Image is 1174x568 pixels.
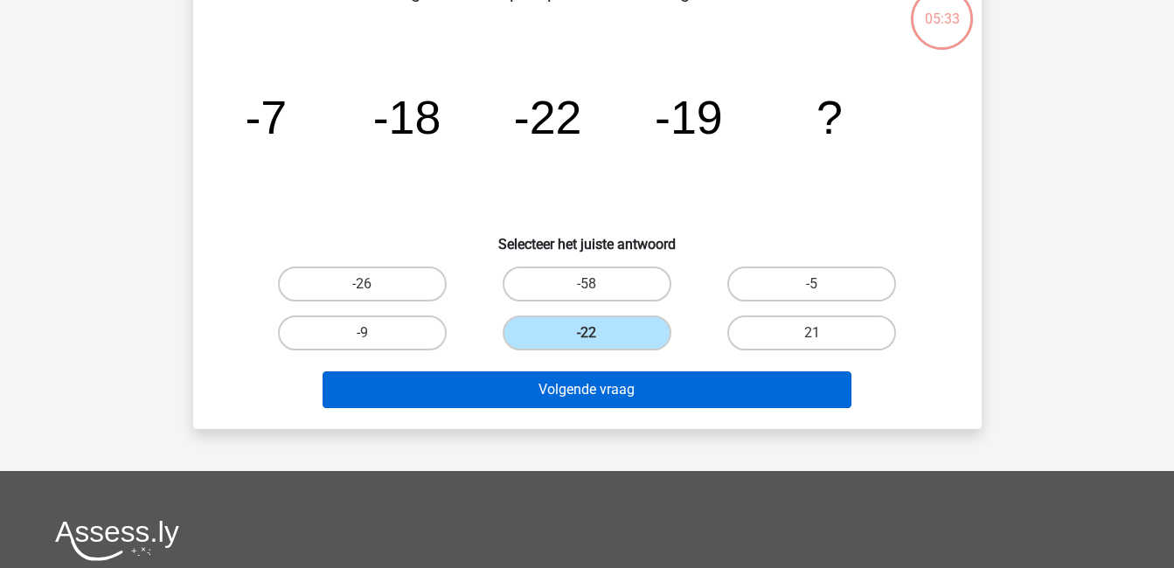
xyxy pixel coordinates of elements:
[513,91,581,143] tspan: -22
[727,315,896,350] label: 21
[323,371,851,408] button: Volgende vraag
[503,315,671,350] label: -22
[655,91,723,143] tspan: -19
[221,222,954,253] h6: Selecteer het juiste antwoord
[245,91,287,143] tspan: -7
[816,91,843,143] tspan: ?
[503,267,671,301] label: -58
[278,267,447,301] label: -26
[727,267,896,301] label: -5
[372,91,441,143] tspan: -18
[55,520,179,561] img: Assessly logo
[278,315,447,350] label: -9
